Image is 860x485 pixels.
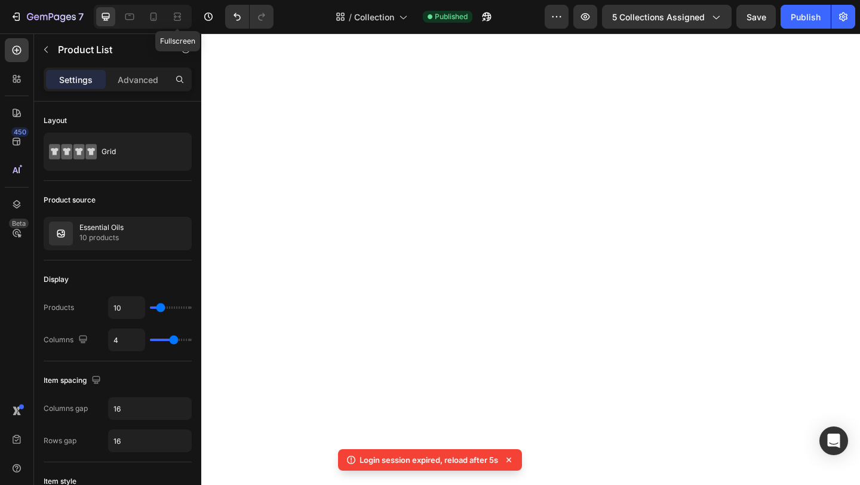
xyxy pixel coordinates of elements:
div: Product source [44,195,96,205]
div: Layout [44,115,67,126]
p: Product List [58,42,159,57]
button: 7 [5,5,89,29]
div: Grid [102,138,174,165]
p: Login session expired, reload after 5s [360,454,498,466]
p: Settings [59,73,93,86]
span: Collection [354,11,394,23]
button: 5 collections assigned [602,5,732,29]
span: / [349,11,352,23]
div: 450 [11,127,29,137]
p: 10 products [79,232,124,244]
input: Auto [109,329,145,351]
div: Undo/Redo [225,5,274,29]
p: Advanced [118,73,158,86]
div: Rows gap [44,435,76,446]
img: collection feature img [49,222,73,245]
div: Open Intercom Messenger [819,426,848,455]
div: Columns gap [44,403,88,414]
input: Auto [109,398,191,419]
div: Publish [791,11,821,23]
p: 7 [78,10,84,24]
div: Beta [9,219,29,228]
div: Item spacing [44,373,103,389]
span: Published [435,11,468,22]
input: Auto [109,297,145,318]
span: Save [747,12,766,22]
span: 5 collections assigned [612,11,705,23]
div: Display [44,274,69,285]
p: Essential Oils [79,223,124,232]
button: Save [736,5,776,29]
div: Columns [44,332,90,348]
input: Auto [109,430,191,452]
button: Publish [781,5,831,29]
div: Products [44,302,74,313]
iframe: Design area [201,33,860,485]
